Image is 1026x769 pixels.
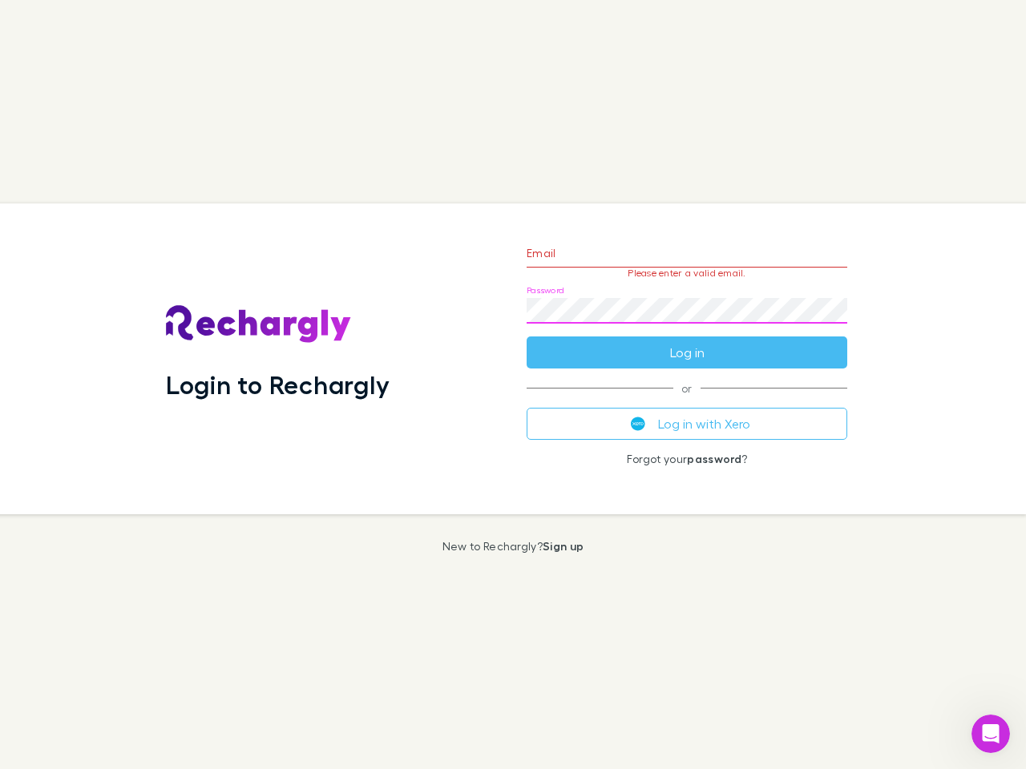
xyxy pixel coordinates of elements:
[527,453,847,465] p: Forgot your ?
[527,284,564,296] label: Password
[527,268,847,279] p: Please enter a valid email.
[631,417,645,431] img: Xero's logo
[527,388,847,389] span: or
[442,540,584,553] p: New to Rechargly?
[166,305,352,344] img: Rechargly's Logo
[166,369,390,400] h1: Login to Rechargly
[527,336,847,368] button: Log in
[687,452,741,465] a: password
[527,408,847,440] button: Log in with Xero
[971,715,1010,753] iframe: Intercom live chat
[543,539,584,553] a: Sign up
